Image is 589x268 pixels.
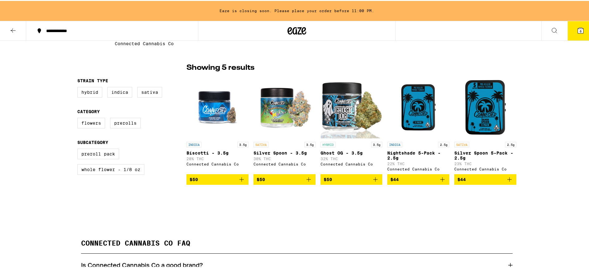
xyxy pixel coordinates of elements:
[454,75,516,173] a: Open page for Silver Spoon 5-Pack - 2.5g from Connected Cannabis Co
[454,166,516,170] div: Connected Cannabis Co
[190,176,198,181] span: $50
[107,86,132,97] label: Indica
[137,86,162,97] label: Sativa
[14,4,27,10] span: Help
[321,161,383,165] div: Connected Cannabis Co
[580,28,582,32] span: 6
[77,117,105,127] label: Flowers
[324,176,332,181] span: $50
[110,117,141,127] label: Prerolls
[253,75,316,138] img: Connected Cannabis Co - Silver Spoon - 3.5g
[77,86,102,97] label: Hybrid
[237,141,249,146] p: 3.5g
[186,161,249,165] div: Connected Cannabis Co
[253,156,316,160] p: 30% THC
[77,163,144,174] label: Whole Flower - 1/8 oz
[186,62,254,72] p: Showing 5 results
[186,75,249,138] img: Connected Cannabis Co - Biscotti - 3.5g
[257,176,265,181] span: $50
[387,161,449,165] p: 22% THC
[253,75,316,173] a: Open page for Silver Spoon - 3.5g from Connected Cannabis Co
[186,173,249,184] button: Add to bag
[454,150,516,160] p: Silver Spoon 5-Pack - 2.5g
[77,108,100,113] legend: Category
[387,75,449,138] img: Connected Cannabis Co - Nightshade 5-Pack - 2.5g
[186,150,249,155] p: Biscotti - 3.5g
[321,75,383,138] img: Connected Cannabis Co - Ghost OG - 3.5g
[304,141,316,146] p: 3.5g
[387,75,449,173] a: Open page for Nightshade 5-Pack - 2.5g from Connected Cannabis Co
[454,75,516,138] img: Connected Cannabis Co - Silver Spoon 5-Pack - 2.5g
[253,161,316,165] div: Connected Cannabis Co
[253,150,316,155] p: Silver Spoon - 3.5g
[321,156,383,160] p: 32% THC
[387,141,402,146] p: INDICA
[321,75,383,173] a: Open page for Ghost OG - 3.5g from Connected Cannabis Co
[390,176,399,181] span: $44
[186,141,201,146] p: INDICA
[387,173,449,184] button: Add to bag
[454,141,469,146] p: SATIVA
[321,150,383,155] p: Ghost OG - 3.5g
[253,141,268,146] p: SATIVA
[77,139,108,144] legend: Subcategory
[454,173,516,184] button: Add to bag
[454,161,516,165] p: 23% THC
[438,141,449,146] p: 2.5g
[253,173,316,184] button: Add to bag
[77,148,119,158] label: Preroll Pack
[115,40,424,45] p: Connected Cannabis Co
[321,173,383,184] button: Add to bag
[321,141,336,146] p: HYBRID
[505,141,516,146] p: 2.5g
[186,75,249,173] a: Open page for Biscotti - 3.5g from Connected Cannabis Co
[371,141,382,146] p: 3.5g
[77,77,108,82] legend: Strain Type
[186,156,249,160] p: 28% THC
[387,150,449,160] p: Nightshade 5-Pack - 2.5g
[457,176,466,181] span: $44
[81,239,513,253] h2: CONNECTED CANNABIS CO FAQ
[387,166,449,170] div: Connected Cannabis Co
